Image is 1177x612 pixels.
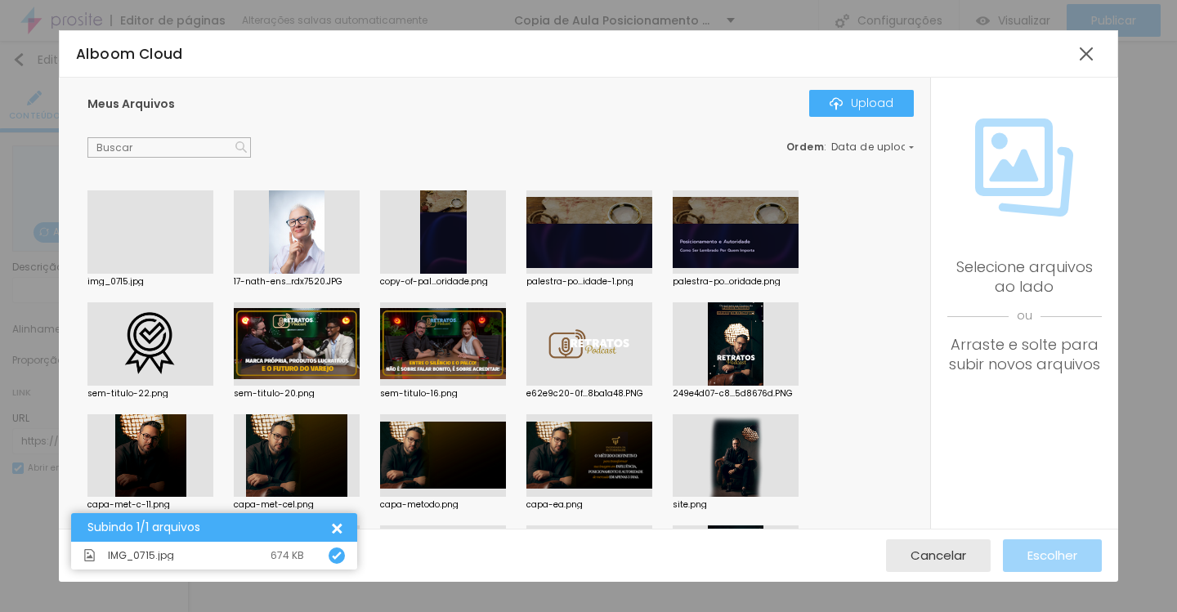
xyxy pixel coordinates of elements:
button: Escolher [1003,539,1102,572]
input: Buscar [87,137,251,159]
div: capa-metodo.png [380,501,506,509]
div: Selecione arquivos ao lado Arraste e solte para subir novos arquivos [947,257,1102,374]
span: IMG_0715.jpg [108,551,174,561]
div: : [786,142,914,152]
span: Alboom Cloud [76,44,183,64]
img: Icone [235,141,247,153]
div: palestra-po...idade-1.png [526,278,652,286]
div: sem-titulo-16.png [380,390,506,398]
div: site.png [673,501,799,509]
img: Icone [83,549,96,561]
img: Icone [975,118,1073,217]
div: 249e4d07-c8...5d8676d.PNG [673,390,799,398]
span: Data de upload [831,142,916,152]
span: Escolher [1027,548,1077,562]
div: 674 KB [271,551,304,561]
div: capa-ea.png [526,501,652,509]
div: Upload [830,96,893,109]
div: capa-met-cel.png [234,501,360,509]
div: copy-of-pal...oridade.png [380,278,506,286]
span: Ordem [786,140,825,154]
span: Cancelar [911,548,966,562]
div: capa-met-c-11.png [87,501,213,509]
img: Icone [830,97,843,110]
div: sem-titulo-20.png [234,390,360,398]
span: Meus Arquivos [87,96,175,112]
button: IconeUpload [809,90,914,116]
img: Icone [332,551,342,561]
div: img_0715.jpg [87,278,213,286]
div: palestra-po...oridade.png [673,278,799,286]
div: sem-titulo-22.png [87,390,213,398]
div: Subindo 1/1 arquivos [87,521,329,534]
span: ou [947,297,1102,335]
div: e62e9c20-0f...8ba1a48.PNG [526,390,652,398]
button: Cancelar [886,539,991,572]
div: 17-nath-ens...rdx7520.JPG [234,278,360,286]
